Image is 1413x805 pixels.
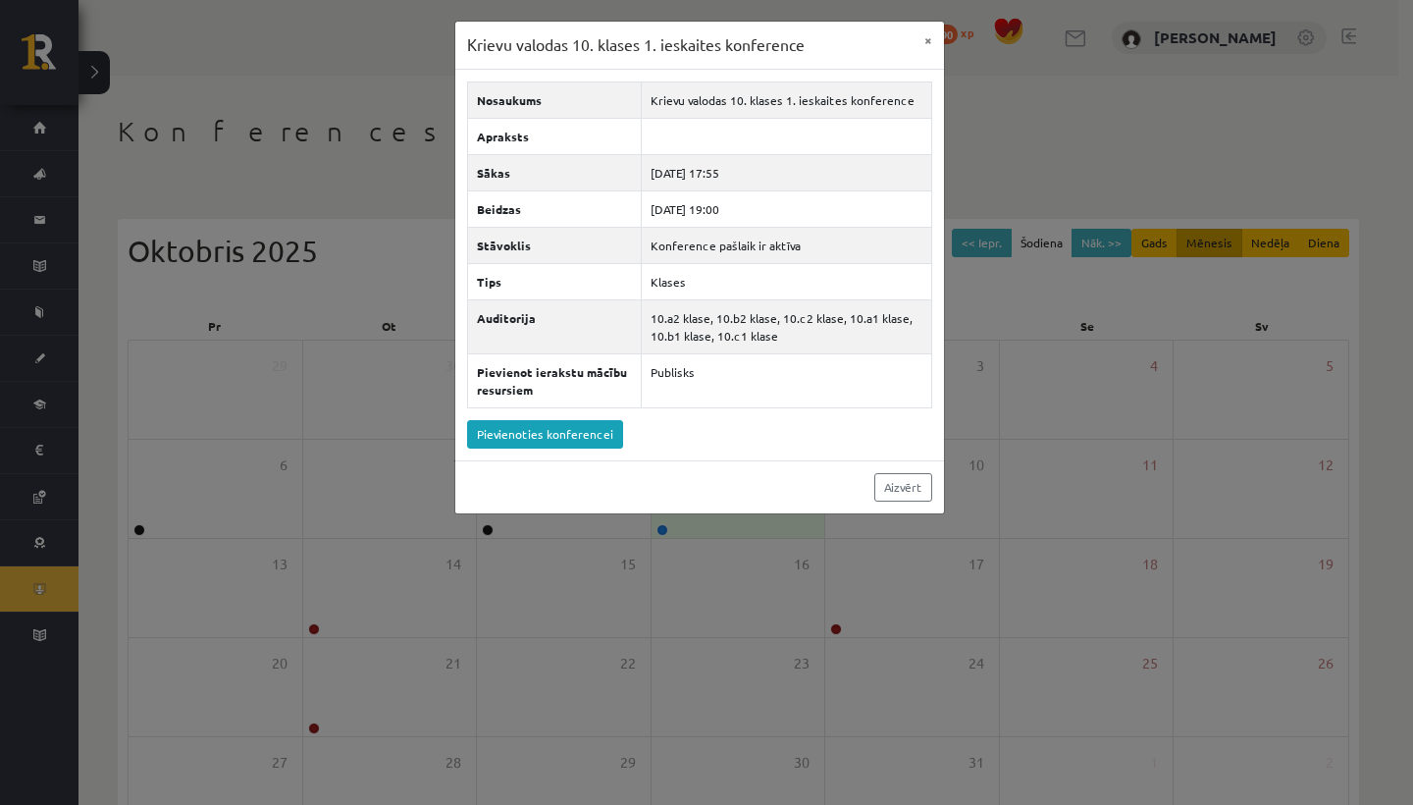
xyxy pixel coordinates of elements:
td: Publisks [641,353,931,407]
th: Pievienot ierakstu mācību resursiem [467,353,641,407]
h3: Krievu valodas 10. klases 1. ieskaites konference [467,33,805,57]
th: Sākas [467,154,641,190]
th: Tips [467,263,641,299]
a: Aizvērt [874,473,932,502]
td: Krievu valodas 10. klases 1. ieskaites konference [641,81,931,118]
th: Stāvoklis [467,227,641,263]
th: Nosaukums [467,81,641,118]
a: Pievienoties konferencei [467,420,623,449]
td: Klases [641,263,931,299]
td: [DATE] 19:00 [641,190,931,227]
td: Konference pašlaik ir aktīva [641,227,931,263]
td: [DATE] 17:55 [641,154,931,190]
th: Auditorija [467,299,641,353]
th: Apraksts [467,118,641,154]
td: 10.a2 klase, 10.b2 klase, 10.c2 klase, 10.a1 klase, 10.b1 klase, 10.c1 klase [641,299,931,353]
th: Beidzas [467,190,641,227]
button: × [913,22,944,59]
